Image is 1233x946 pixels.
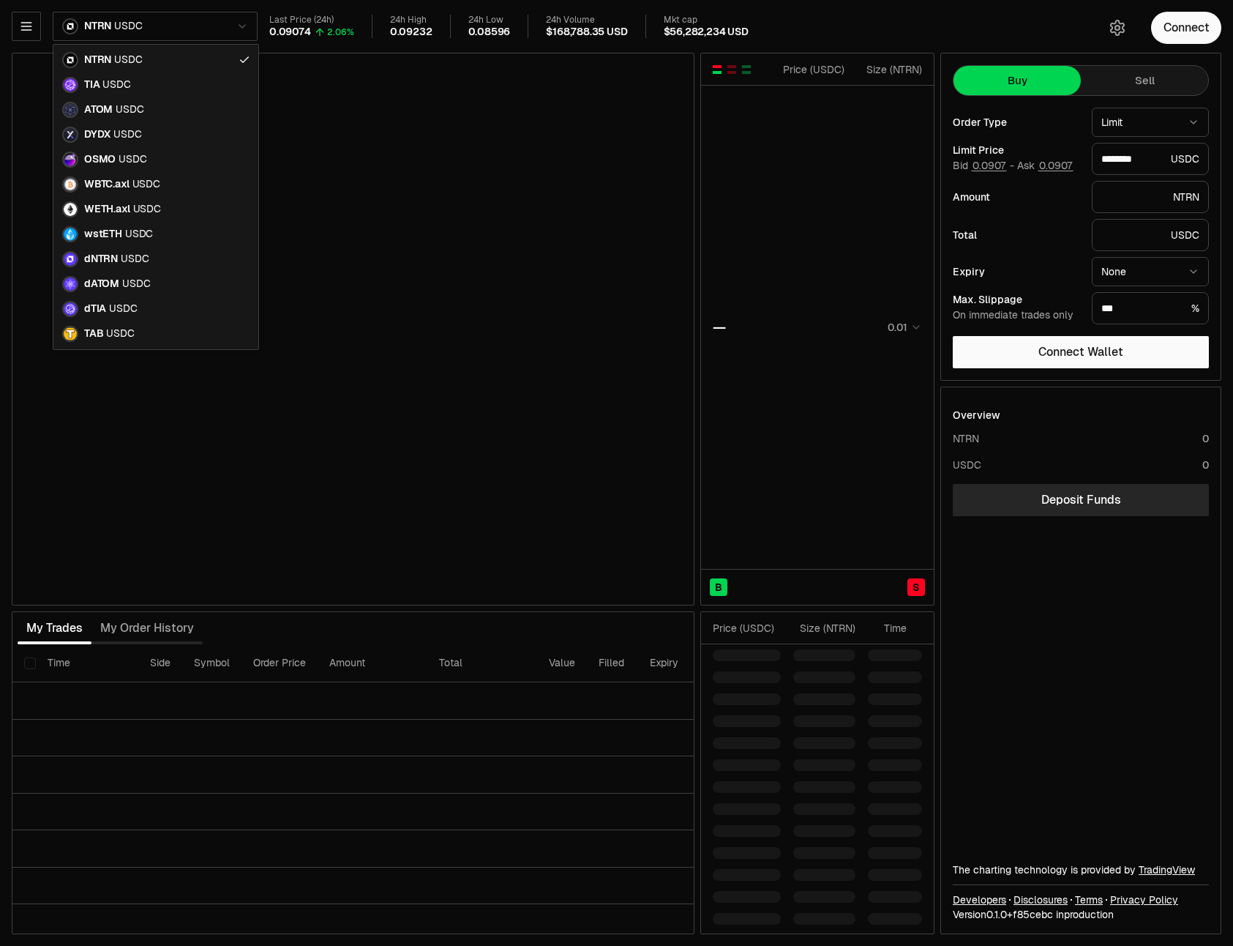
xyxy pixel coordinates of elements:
[119,153,146,166] span: USDC
[84,178,130,191] span: WBTC.axl
[84,228,122,241] span: wstETH
[62,176,78,193] img: wbtc.png
[121,253,149,266] span: USDC
[106,327,134,340] span: USDC
[125,228,153,241] span: USDC
[84,203,130,216] span: WETH.axl
[62,127,78,143] img: dydx.png
[62,251,78,267] img: dNTRN.svg
[122,278,150,291] span: USDC
[116,103,143,116] span: USDC
[84,302,106,316] span: dTIA
[62,326,78,342] img: TAB.png
[62,77,78,93] img: celestia.png
[62,301,78,317] img: dTIA.svg
[113,128,141,141] span: USDC
[132,178,160,191] span: USDC
[102,78,130,92] span: USDC
[62,52,78,68] img: ntrn.png
[84,78,100,92] span: TIA
[84,278,119,291] span: dATOM
[84,327,103,340] span: TAB
[84,253,118,266] span: dNTRN
[109,302,137,316] span: USDC
[62,276,78,292] img: dATOM.svg
[62,102,78,118] img: atom.png
[84,103,113,116] span: ATOM
[84,53,111,67] span: NTRN
[133,203,161,216] span: USDC
[62,152,78,168] img: osmo.png
[84,153,116,166] span: OSMO
[62,226,78,242] img: wsteth.svg
[62,201,78,217] img: eth-white.png
[84,128,110,141] span: DYDX
[114,53,142,67] span: USDC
